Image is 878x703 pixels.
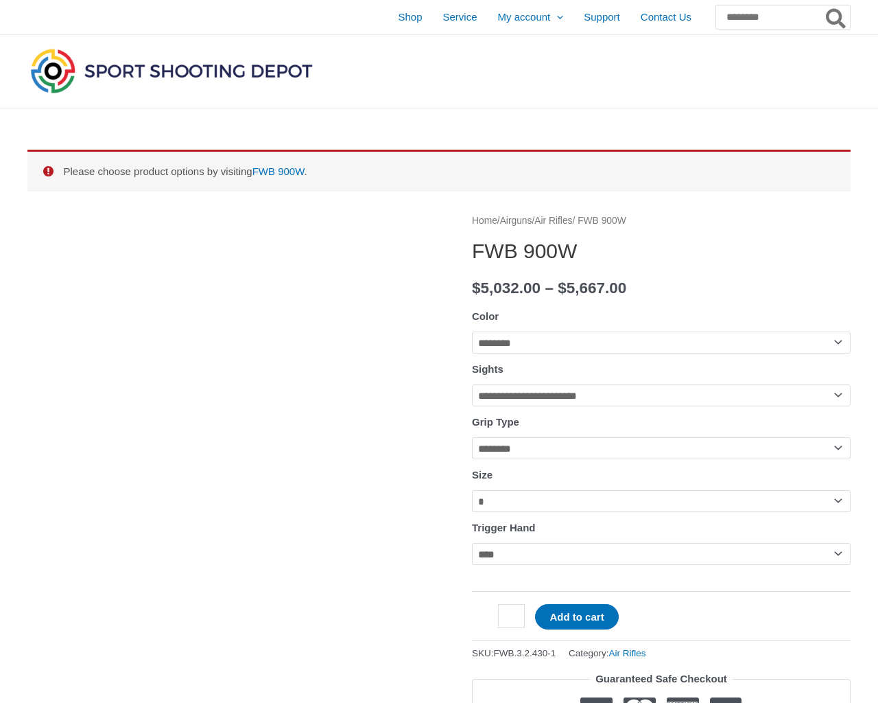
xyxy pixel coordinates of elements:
[823,5,850,29] button: Search
[472,239,851,264] h1: FWB 900W
[609,648,646,658] a: Air Rifles
[545,279,554,297] span: –
[534,216,572,226] a: Air Rifles
[558,279,567,297] span: $
[472,279,541,297] bdi: 5,032.00
[472,279,481,297] span: $
[569,645,646,662] span: Category:
[472,212,851,230] nav: Breadcrumb
[252,165,305,177] a: FWB 900W
[472,363,503,375] label: Sights
[472,469,493,481] label: Size
[472,310,499,322] label: Color
[498,604,525,628] input: Product quantity
[494,648,556,658] span: FWB.3.2.430-1
[64,162,831,181] li: Please choose product options by visiting .
[27,45,316,96] img: Sport Shooting Depot
[472,416,519,428] label: Grip Type
[590,669,733,689] legend: Guaranteed Safe Checkout
[535,604,618,630] button: Add to cart
[472,645,556,662] span: SKU:
[472,522,536,533] label: Trigger Hand
[558,279,626,297] bdi: 5,667.00
[472,216,497,226] a: Home
[500,216,532,226] a: Airguns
